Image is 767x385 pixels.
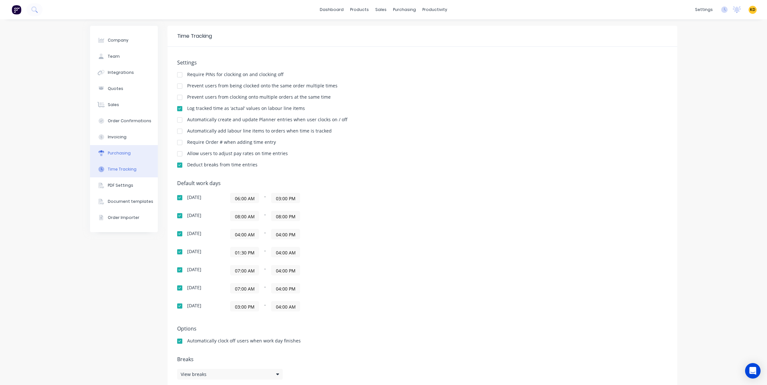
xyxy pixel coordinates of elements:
[187,285,201,290] div: [DATE]
[230,283,259,293] input: Start
[181,371,207,378] span: View breaks
[177,356,668,362] h5: Breaks
[187,95,331,99] div: Prevent users from clocking onto multiple orders at the same time
[271,193,300,203] input: Finish
[230,193,259,203] input: Start
[271,247,300,257] input: Finish
[230,301,259,311] input: Start
[108,134,126,140] div: Invoicing
[317,5,347,15] a: dashboard
[271,229,300,239] input: Finish
[230,211,259,221] input: Start
[177,60,668,66] h5: Settings
[230,229,391,239] div: -
[108,70,134,75] div: Integrations
[108,150,131,156] div: Purchasing
[90,48,158,64] button: Team
[390,5,419,15] div: purchasing
[271,301,300,311] input: Finish
[745,363,761,379] div: Open Intercom Messenger
[90,32,158,48] button: Company
[230,211,391,221] div: -
[187,129,332,133] div: Automatically add labour line items to orders when time is tracked
[90,113,158,129] button: Order Confirmations
[230,265,259,275] input: Start
[187,231,201,236] div: [DATE]
[372,5,390,15] div: sales
[90,145,158,161] button: Purchasing
[187,117,348,122] div: Automatically create and update Planner entries when user clocks on / off
[90,81,158,97] button: Quotes
[230,247,391,257] div: -
[108,118,151,124] div: Order Confirmations
[187,267,201,272] div: [DATE]
[90,193,158,210] button: Document templates
[230,265,391,275] div: -
[90,161,158,177] button: Time Tracking
[187,303,201,308] div: [DATE]
[12,5,21,15] img: Factory
[90,64,158,81] button: Integrations
[347,5,372,15] div: products
[108,86,123,92] div: Quotes
[187,106,305,111] div: Log tracked time as ‘actual’ values on labour line items
[108,37,128,43] div: Company
[90,129,158,145] button: Invoicing
[187,163,257,167] div: Deduct breaks from time entries
[90,177,158,193] button: PDF Settings
[108,166,136,172] div: Time Tracking
[187,72,284,77] div: Require PINs for clocking on and clocking off
[230,247,259,257] input: Start
[187,339,301,343] div: Automatically clock off users when work day finishes
[90,210,158,226] button: Order Importer
[177,32,212,40] div: Time Tracking
[271,211,300,221] input: Finish
[187,249,201,254] div: [DATE]
[271,283,300,293] input: Finish
[692,5,716,15] div: settings
[271,265,300,275] input: Finish
[108,183,133,188] div: PDF Settings
[108,54,120,59] div: Team
[108,102,119,108] div: Sales
[108,215,139,221] div: Order Importer
[187,151,288,156] div: Allow users to adjust pay rates on time entries
[90,97,158,113] button: Sales
[187,84,338,88] div: Prevent users from being clocked onto the same order multiple times
[187,195,201,200] div: [DATE]
[108,199,153,204] div: Document templates
[187,213,201,218] div: [DATE]
[230,193,391,203] div: -
[230,283,391,293] div: -
[419,5,450,15] div: productivity
[187,140,276,144] div: Require Order # when adding time entry
[750,7,755,13] span: KD
[230,301,391,311] div: -
[177,326,668,332] h5: Options
[230,229,259,239] input: Start
[177,180,668,186] h5: Default work days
